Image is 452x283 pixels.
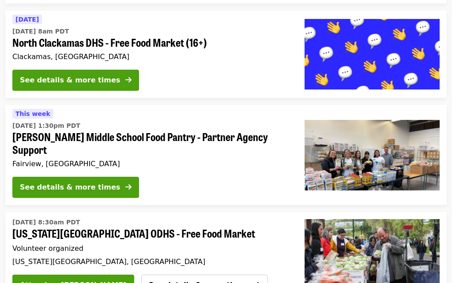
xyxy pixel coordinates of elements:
span: [PERSON_NAME] Middle School Food Pantry - Partner Agency Support [12,131,290,156]
div: See details & more times [20,182,120,193]
div: See details & more times [20,75,120,86]
a: See details for "Oregon City ODHS - Free Food Market" [12,216,283,268]
i: arrow-right icon [125,76,132,85]
a: See details for "Reynolds Middle School Food Pantry - Partner Agency Support" [5,105,447,205]
a: See details for "North Clackamas DHS - Free Food Market (16+)" [5,11,447,98]
span: This week [15,111,50,118]
div: Clackamas, [GEOGRAPHIC_DATA] [12,53,290,61]
time: [DATE] 1:30pm PDT [12,122,80,131]
button: See details & more times [12,70,139,91]
img: Reynolds Middle School Food Pantry - Partner Agency Support organized by Oregon Food Bank [305,120,440,191]
div: Fairview, [GEOGRAPHIC_DATA] [12,160,290,168]
time: [DATE] 8am PDT [12,27,69,37]
button: See details & more times [12,177,139,198]
time: [DATE] 8:30am PDT [12,218,80,227]
span: North Clackamas DHS - Free Food Market (16+) [12,37,290,49]
img: North Clackamas DHS - Free Food Market (16+) organized by Oregon Food Bank [305,19,440,90]
div: [US_STATE][GEOGRAPHIC_DATA], [GEOGRAPHIC_DATA] [12,258,283,266]
span: [US_STATE][GEOGRAPHIC_DATA] ODHS - Free Food Market [12,227,283,240]
i: arrow-right icon [125,183,132,192]
span: Volunteer organized [12,245,83,253]
span: [DATE] [15,16,39,23]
